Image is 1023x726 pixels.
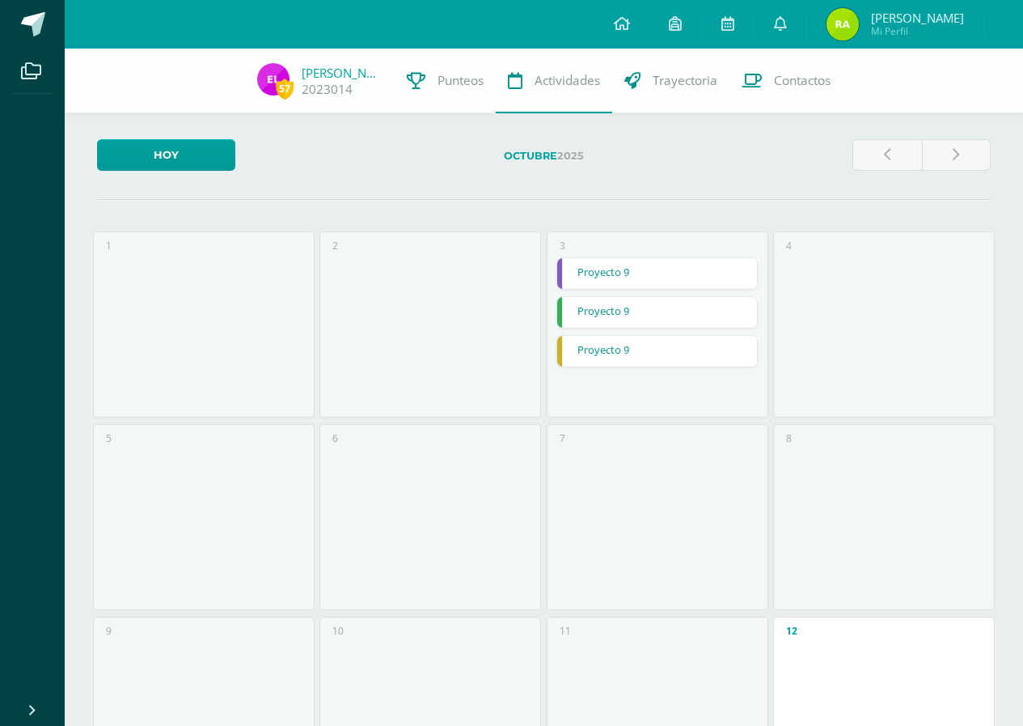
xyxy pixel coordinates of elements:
[560,624,571,638] div: 11
[496,49,612,113] a: Actividades
[560,239,565,253] div: 3
[871,24,964,38] span: Mi Perfil
[786,239,792,253] div: 4
[556,257,759,290] div: Proyecto 9 | Tarea
[653,72,717,89] span: Trayectoria
[438,72,484,89] span: Punteos
[106,239,112,253] div: 1
[302,65,383,81] a: [PERSON_NAME]
[556,296,759,329] div: Proyecto 9 | Tarea
[774,72,831,89] span: Contactos
[395,49,496,113] a: Punteos
[302,81,353,98] a: 2023014
[560,431,565,445] div: 7
[332,239,338,253] div: 2
[871,10,964,26] span: [PERSON_NAME]
[276,79,294,99] span: 57
[106,624,112,638] div: 9
[729,49,843,113] a: Contactos
[557,336,758,367] a: Proyecto 9
[786,431,792,445] div: 8
[612,49,729,113] a: Trayectoria
[248,139,839,172] label: 2025
[557,297,758,328] a: Proyecto 9
[332,431,338,445] div: 6
[535,72,600,89] span: Actividades
[257,63,290,96] img: 7a6e78df5b408be2289fe6bce0903bac.png
[556,335,759,367] div: Proyecto 9 | Tarea
[97,139,235,171] a: Hoy
[332,624,344,638] div: 10
[557,258,758,289] a: Proyecto 9
[106,431,112,445] div: 5
[504,150,557,162] strong: Octubre
[826,8,859,40] img: 62fb2528b8291424cf0b40e01764d7e8.png
[786,624,797,638] div: 12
